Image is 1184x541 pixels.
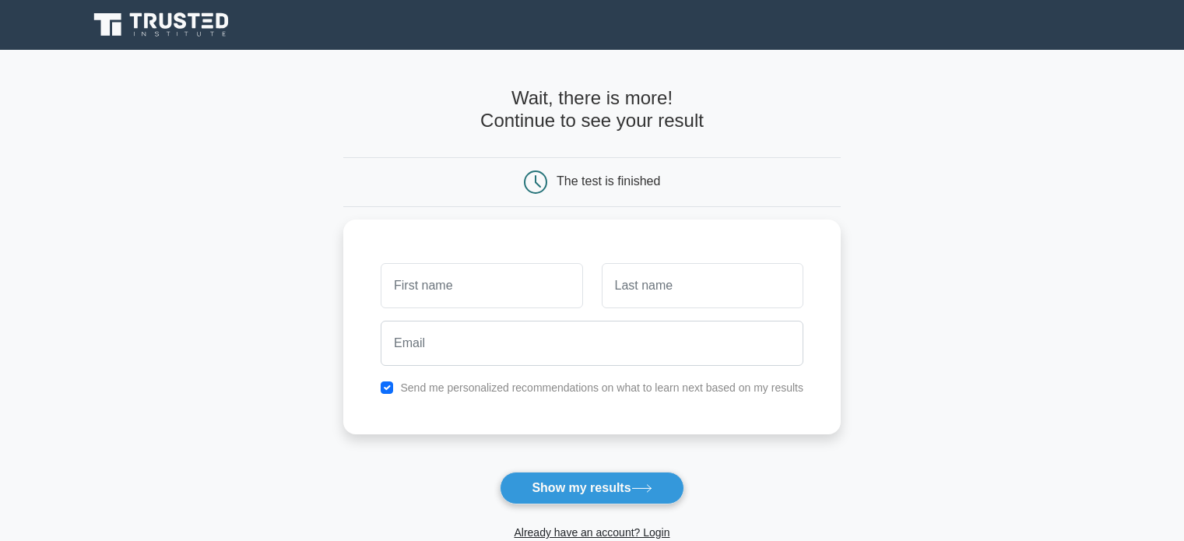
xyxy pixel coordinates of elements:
input: Email [381,321,803,366]
div: The test is finished [557,174,660,188]
input: Last name [602,263,803,308]
a: Already have an account? Login [514,526,669,539]
label: Send me personalized recommendations on what to learn next based on my results [400,381,803,394]
button: Show my results [500,472,683,504]
input: First name [381,263,582,308]
h4: Wait, there is more! Continue to see your result [343,87,841,132]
